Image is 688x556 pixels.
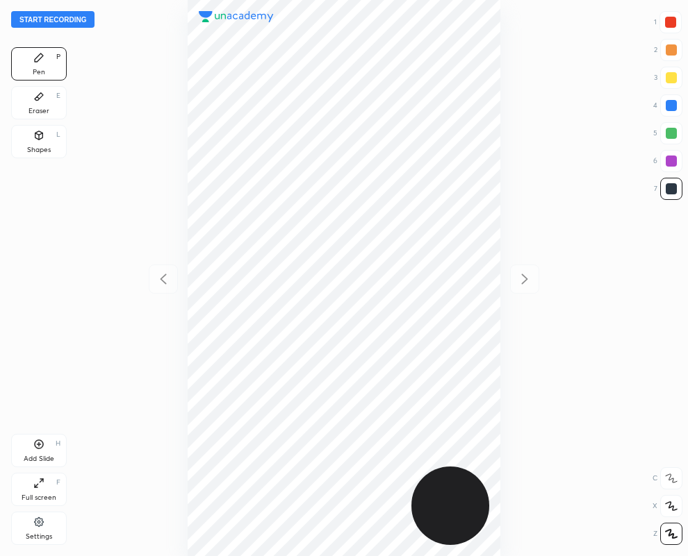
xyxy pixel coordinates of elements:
[56,92,60,99] div: E
[28,108,49,115] div: Eraser
[56,131,60,138] div: L
[33,69,45,76] div: Pen
[56,440,60,447] div: H
[653,523,682,545] div: Z
[653,94,682,117] div: 4
[653,122,682,144] div: 5
[199,11,274,22] img: logo.38c385cc.svg
[26,533,52,540] div: Settings
[653,467,682,489] div: C
[11,11,95,28] button: Start recording
[27,146,51,153] div: Shapes
[654,67,682,89] div: 3
[654,178,682,200] div: 7
[653,495,682,517] div: X
[24,455,54,462] div: Add Slide
[653,150,682,172] div: 6
[56,53,60,60] div: P
[654,11,682,33] div: 1
[56,479,60,486] div: F
[654,39,682,61] div: 2
[22,494,56,501] div: Full screen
